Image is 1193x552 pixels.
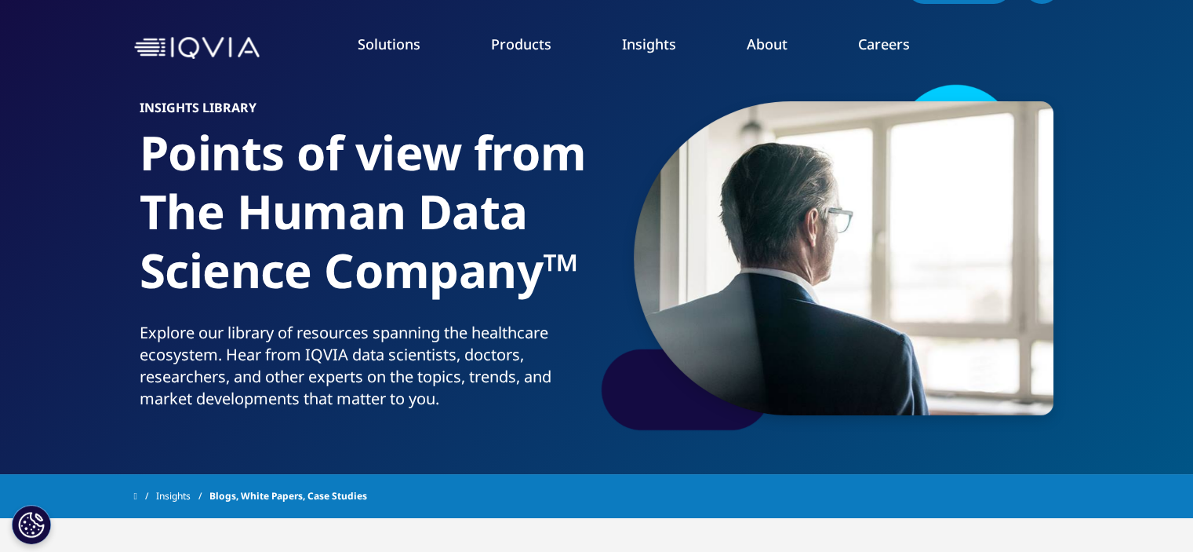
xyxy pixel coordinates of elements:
[858,35,910,53] a: Careers
[209,482,367,510] span: Blogs, White Papers, Case Studies
[747,35,787,53] a: About
[622,35,676,53] a: Insights
[134,37,260,60] img: IQVIA Healthcare Information Technology and Pharma Clinical Research Company
[491,35,551,53] a: Products
[140,101,591,123] h6: Insights Library
[12,505,51,544] button: 쿠키 설정
[140,123,591,322] h1: Points of view from The Human Data Science Company™
[266,11,1060,85] nav: Primary
[358,35,420,53] a: Solutions
[156,482,209,510] a: Insights
[634,101,1053,415] img: gettyimages-994519422-900px.jpg
[140,322,591,419] p: Explore our library of resources spanning the healthcare ecosystem. Hear from IQVIA data scientis...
